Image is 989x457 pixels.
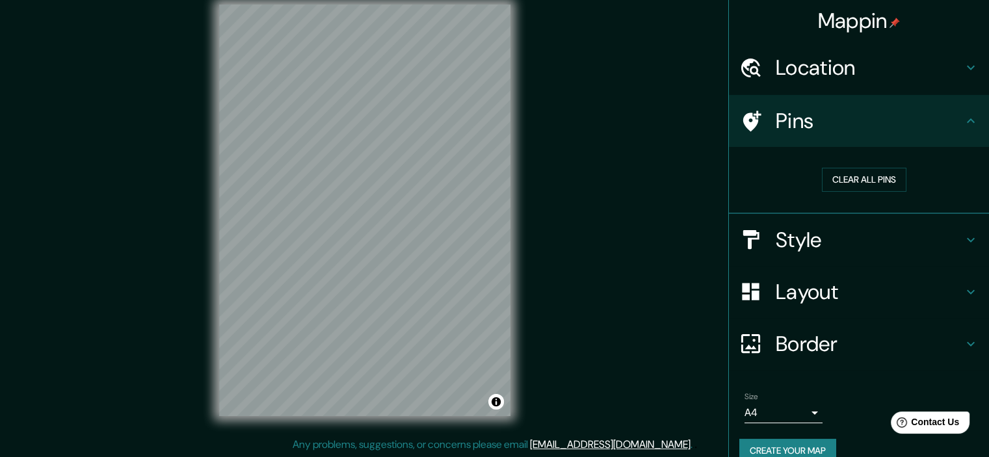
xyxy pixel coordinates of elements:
div: Pins [729,95,989,147]
h4: Style [776,227,963,253]
button: Clear all pins [822,168,906,192]
h4: Layout [776,279,963,305]
p: Any problems, suggestions, or concerns please email . [293,437,692,452]
div: A4 [745,402,823,423]
h4: Mappin [818,8,901,34]
div: Border [729,318,989,370]
h4: Border [776,331,963,357]
img: pin-icon.png [890,18,900,28]
label: Size [745,391,758,402]
div: . [692,437,694,452]
div: Location [729,42,989,94]
h4: Location [776,55,963,81]
button: Toggle attribution [488,394,504,410]
h4: Pins [776,108,963,134]
a: [EMAIL_ADDRESS][DOMAIN_NAME] [530,437,691,451]
canvas: Map [219,5,510,416]
div: . [694,437,697,452]
div: Layout [729,266,989,318]
div: Style [729,214,989,266]
iframe: Help widget launcher [873,406,975,443]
